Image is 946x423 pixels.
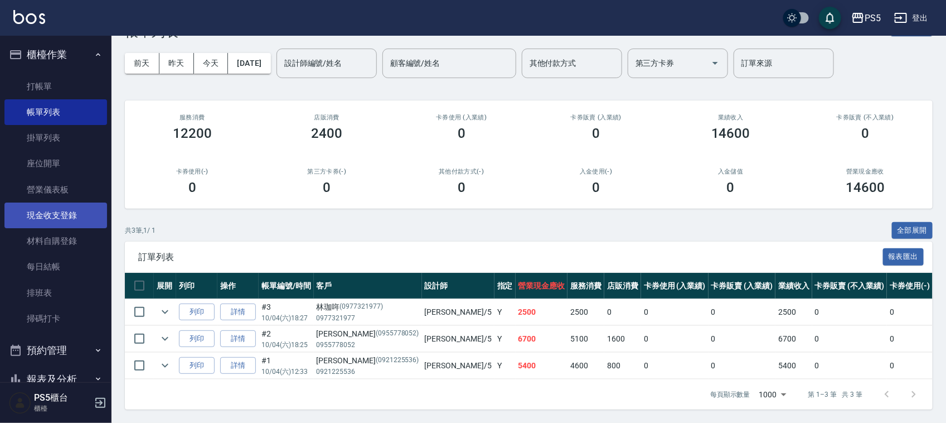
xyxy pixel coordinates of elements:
[755,379,790,410] div: 1000
[125,53,159,74] button: 前天
[173,126,212,141] h3: 12200
[604,326,641,352] td: 1600
[317,328,419,340] div: [PERSON_NAME]
[812,114,920,121] h2: 卡券販賣 (不入業績)
[157,357,173,374] button: expand row
[861,126,869,141] h3: 0
[604,299,641,325] td: 0
[220,330,256,348] a: 詳情
[217,273,259,299] th: 操作
[819,7,841,29] button: save
[641,299,709,325] td: 0
[709,326,776,352] td: 0
[4,151,107,176] a: 座位開單
[710,390,750,400] p: 每頁顯示數量
[542,114,651,121] h2: 卡券販賣 (入業績)
[323,180,331,195] h3: 0
[317,301,419,313] div: 林珈哖
[4,40,107,69] button: 櫃檯作業
[194,53,229,74] button: 今天
[4,280,107,306] a: 排班表
[259,326,314,352] td: #2
[567,326,604,352] td: 5100
[4,306,107,331] a: 掃碼打卡
[220,357,256,374] a: 詳情
[887,326,933,352] td: 0
[775,273,812,299] th: 業績收入
[4,228,107,254] a: 材料自購登錄
[775,353,812,379] td: 5400
[220,304,256,321] a: 詳情
[775,326,812,352] td: 6700
[273,168,381,175] h2: 第三方卡券(-)
[567,353,604,379] td: 4600
[314,273,422,299] th: 客戶
[494,353,516,379] td: Y
[9,392,31,414] img: Person
[422,353,494,379] td: [PERSON_NAME] /5
[592,126,600,141] h3: 0
[422,326,494,352] td: [PERSON_NAME] /5
[317,355,419,367] div: [PERSON_NAME]
[317,367,419,377] p: 0921225536
[138,252,883,263] span: 訂單列表
[422,273,494,299] th: 設計師
[846,180,885,195] h3: 14600
[890,8,933,28] button: 登出
[176,273,217,299] th: 列印
[604,353,641,379] td: 800
[407,168,516,175] h2: 其他付款方式(-)
[604,273,641,299] th: 店販消費
[677,168,785,175] h2: 入金儲值
[317,313,419,323] p: 0977321977
[567,273,604,299] th: 服務消費
[179,304,215,321] button: 列印
[709,299,776,325] td: 0
[711,126,750,141] h3: 14600
[592,180,600,195] h3: 0
[159,53,194,74] button: 昨天
[259,353,314,379] td: #1
[887,353,933,379] td: 0
[775,299,812,325] td: 2500
[376,355,419,367] p: (0921225536)
[34,403,91,414] p: 櫃檯
[892,222,933,239] button: 全部展開
[340,301,384,313] p: (0977321977)
[458,126,465,141] h3: 0
[812,168,920,175] h2: 營業現金應收
[261,367,311,377] p: 10/04 (六) 12:33
[422,299,494,325] td: [PERSON_NAME] /5
[641,353,709,379] td: 0
[4,254,107,280] a: 每日結帳
[458,180,465,195] h3: 0
[407,114,516,121] h2: 卡券使用 (入業績)
[883,248,924,266] button: 報表匯出
[157,304,173,320] button: expand row
[706,54,724,72] button: Open
[261,313,311,323] p: 10/04 (六) 18:27
[125,225,156,235] p: 共 3 筆, 1 / 1
[259,299,314,325] td: #3
[887,299,933,325] td: 0
[887,273,933,299] th: 卡券使用(-)
[317,340,419,350] p: 0955778052
[376,328,419,340] p: (0955778052)
[808,390,862,400] p: 第 1–3 筆 共 3 筆
[516,273,568,299] th: 營業現金應收
[273,114,381,121] h2: 店販消費
[13,10,45,24] img: Logo
[179,330,215,348] button: 列印
[641,326,709,352] td: 0
[494,326,516,352] td: Y
[4,99,107,125] a: 帳單列表
[542,168,651,175] h2: 入金使用(-)
[311,126,342,141] h3: 2400
[4,125,107,151] a: 掛單列表
[261,340,311,350] p: 10/04 (六) 18:25
[883,251,924,262] a: 報表匯出
[494,299,516,325] td: Y
[516,326,568,352] td: 6700
[188,180,196,195] h3: 0
[228,53,270,74] button: [DATE]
